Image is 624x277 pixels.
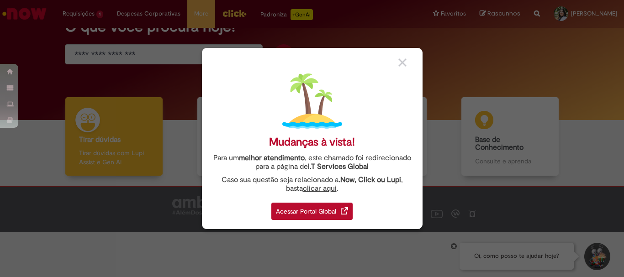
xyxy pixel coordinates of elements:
[239,153,305,162] strong: melhor atendimento
[338,175,401,184] strong: .Now, Click ou Lupi
[303,179,337,193] a: clicar aqui
[398,58,407,67] img: close_button_grey.png
[209,154,416,171] div: Para um , este chamado foi redirecionado para a página de
[308,157,369,171] a: I.T Services Global
[271,203,353,220] div: Acessar Portal Global
[269,136,355,149] div: Mudanças à vista!
[209,176,416,193] div: Caso sua questão seja relacionado a , basta .
[271,198,353,220] a: Acessar Portal Global
[282,71,342,131] img: island.png
[341,207,348,214] img: redirect_link.png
